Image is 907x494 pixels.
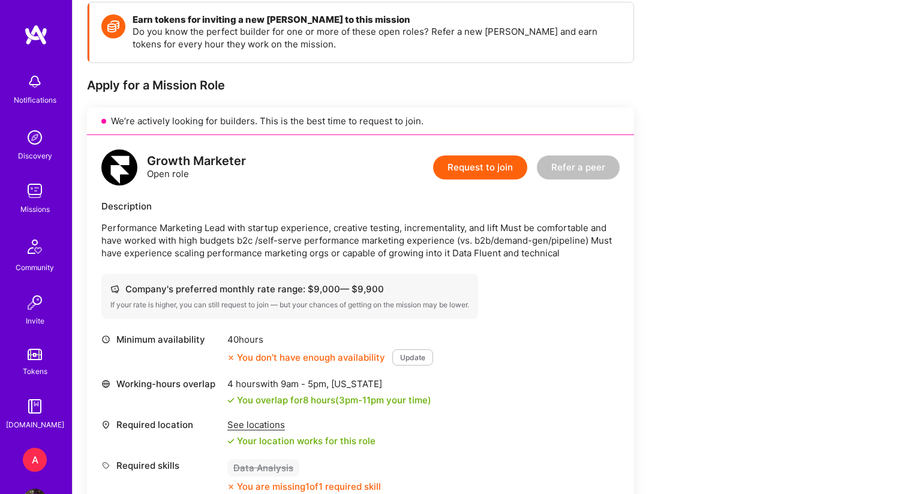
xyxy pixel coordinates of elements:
[101,149,137,185] img: logo
[23,291,47,315] img: Invite
[110,283,469,295] div: Company's preferred monthly rate range: $ 9,000 — $ 9,900
[133,25,621,50] p: Do you know the perfect builder for one or more of these open roles? Refer a new [PERSON_NAME] an...
[23,125,47,149] img: discovery
[14,94,56,106] div: Notifications
[6,418,64,431] div: [DOMAIN_NAME]
[101,461,110,470] i: icon Tag
[18,149,52,162] div: Discovery
[133,14,621,25] h4: Earn tokens for inviting a new [PERSON_NAME] to this mission
[278,378,331,390] span: 9am - 5pm ,
[101,221,620,259] p: Performance Marketing Lead with startup experience, creative testing, incrementality, and lift Mu...
[433,155,527,179] button: Request to join
[339,394,384,406] span: 3pm - 11pm
[20,448,50,472] a: A
[87,77,634,93] div: Apply for a Mission Role
[101,14,125,38] img: Token icon
[101,378,221,390] div: Working-hours overlap
[23,365,47,378] div: Tokens
[23,394,47,418] img: guide book
[147,155,246,180] div: Open role
[23,448,47,472] div: A
[227,354,235,361] i: icon CloseOrange
[20,232,49,261] img: Community
[110,285,119,294] i: icon Cash
[227,397,235,404] i: icon Check
[227,459,299,477] div: Data Analysis
[23,179,47,203] img: teamwork
[237,480,381,493] div: You are missing 1 of 1 required skill
[147,155,246,167] div: Growth Marketer
[101,420,110,429] i: icon Location
[101,459,221,472] div: Required skills
[227,418,376,431] div: See locations
[24,24,48,46] img: logo
[101,200,620,212] div: Description
[87,107,634,135] div: We’re actively looking for builders. This is the best time to request to join.
[16,261,54,274] div: Community
[227,483,235,490] i: icon CloseOrange
[101,333,221,346] div: Minimum availability
[28,349,42,360] img: tokens
[110,300,469,310] div: If your rate is higher, you can still request to join — but your chances of getting on the missio...
[23,70,47,94] img: bell
[537,155,620,179] button: Refer a peer
[237,394,431,406] div: You overlap for 8 hours ( your time)
[101,335,110,344] i: icon Clock
[392,349,433,366] button: Update
[227,333,433,346] div: 40 hours
[227,378,431,390] div: 4 hours with [US_STATE]
[101,418,221,431] div: Required location
[20,203,50,215] div: Missions
[227,351,385,364] div: You don’t have enough availability
[101,379,110,388] i: icon World
[26,315,44,327] div: Invite
[227,435,376,447] div: Your location works for this role
[227,438,235,445] i: icon Check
